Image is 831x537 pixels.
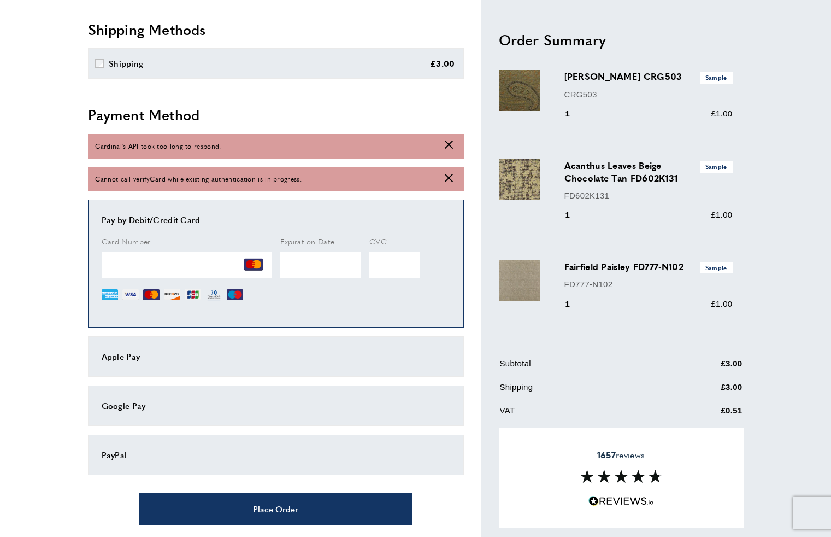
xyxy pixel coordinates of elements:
[95,141,221,151] span: Cardinal's API took too long to respond.
[564,189,733,202] p: FD602K131
[564,159,733,184] h3: Acanthus Leaves Beige Chocolate Tan FD602K131
[667,427,742,451] td: £6.00
[711,209,732,219] span: £1.00
[588,496,654,506] img: Reviews.io 5 stars
[564,70,733,83] h3: [PERSON_NAME] CRG503
[500,427,666,451] td: Grand Total
[500,380,666,401] td: Shipping
[143,287,160,303] img: MC.png
[109,57,143,70] div: Shipping
[88,20,464,39] h2: Shipping Methods
[597,450,645,460] span: reviews
[244,255,263,274] img: MC.png
[667,404,742,425] td: £0.51
[205,287,223,303] img: DN.png
[564,107,586,120] div: 1
[499,260,540,301] img: Fairfield Paisley FD777-N102
[102,448,450,462] div: PayPal
[500,357,666,378] td: Subtotal
[95,174,302,184] span: Cannot call verifyCard while existing authentication is in progress.
[500,404,666,425] td: VAT
[122,287,139,303] img: VI.png
[102,399,450,412] div: Google Pay
[700,161,733,172] span: Sample
[700,261,733,273] span: Sample
[102,350,450,363] div: Apple Pay
[369,236,387,247] span: CVC
[564,278,733,291] p: FD777-N102
[580,470,662,483] img: Reviews section
[499,30,744,49] h2: Order Summary
[369,252,420,278] iframe: Secure Credit Card Frame - CVV
[667,380,742,401] td: £3.00
[564,260,733,273] h3: Fairfield Paisley FD777-N102
[102,213,450,226] div: Pay by Debit/Credit Card
[564,297,586,310] div: 1
[280,252,361,278] iframe: Secure Credit Card Frame - Expiration Date
[102,287,118,303] img: AE.png
[499,159,540,200] img: Acanthus Leaves Beige Chocolate Tan FD602K131
[564,87,733,101] p: CRG503
[88,105,464,125] h2: Payment Method
[227,287,243,303] img: MI.png
[280,236,335,247] span: Expiration Date
[185,287,201,303] img: JCB.png
[667,357,742,378] td: £3.00
[499,70,540,111] img: Craigie Paisley CRG503
[711,109,732,118] span: £1.00
[139,493,412,525] button: Place Order
[430,57,455,70] div: £3.00
[564,208,586,221] div: 1
[700,72,733,83] span: Sample
[102,236,151,247] span: Card Number
[711,299,732,308] span: £1.00
[164,287,180,303] img: DI.png
[102,252,272,278] iframe: Secure Credit Card Frame - Credit Card Number
[597,448,616,461] strong: 1657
